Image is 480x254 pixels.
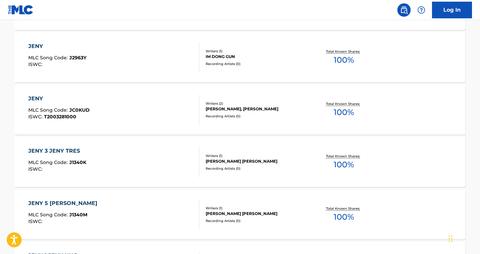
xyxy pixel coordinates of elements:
[28,212,69,218] span: MLC Song Code :
[8,5,34,15] img: MLC Logo
[206,61,306,66] div: Recording Artists ( 0 )
[28,42,86,50] div: JENY
[28,55,69,61] span: MLC Song Code :
[415,3,428,17] div: Help
[206,101,306,106] div: Writers ( 2 )
[432,2,472,18] a: Log In
[28,61,44,67] span: ISWC :
[206,211,306,217] div: [PERSON_NAME] [PERSON_NAME]
[28,107,69,113] span: MLC Song Code :
[417,6,425,14] img: help
[69,107,90,113] span: JC0KUD
[28,147,86,155] div: JENY 3 JENY TRES
[449,229,453,249] div: Drag
[44,114,76,120] span: T2003281000
[15,32,465,82] a: JENYMLC Song Code:J2963YISWC:Writers (1)IM DONG GUNRecording Artists (0)Total Known Shares:100%
[69,159,86,165] span: J1340K
[206,114,306,119] div: Recording Artists ( 0 )
[400,6,408,14] img: search
[15,189,465,239] a: JENY 5 [PERSON_NAME]MLC Song Code:J1340MISWC:Writers (1)[PERSON_NAME] [PERSON_NAME]Recording Arti...
[206,153,306,158] div: Writers ( 1 )
[28,95,90,103] div: JENY
[206,166,306,171] div: Recording Artists ( 0 )
[397,3,411,17] a: Public Search
[15,137,465,187] a: JENY 3 JENY TRESMLC Song Code:J1340KISWC:Writers (1)[PERSON_NAME] [PERSON_NAME]Recording Artists ...
[334,211,354,223] span: 100 %
[69,212,87,218] span: J1340M
[206,218,306,223] div: Recording Artists ( 0 )
[28,114,44,120] span: ISWC :
[28,166,44,172] span: ISWC :
[28,218,44,224] span: ISWC :
[206,54,306,60] div: IM DONG GUN
[28,159,69,165] span: MLC Song Code :
[69,55,86,61] span: J2963Y
[15,85,465,135] a: JENYMLC Song Code:JC0KUDISWC:T2003281000Writers (2)[PERSON_NAME], [PERSON_NAME]Recording Artists ...
[206,49,306,54] div: Writers ( 1 )
[326,101,362,106] p: Total Known Shares:
[326,154,362,159] p: Total Known Shares:
[334,54,354,66] span: 100 %
[206,106,306,112] div: [PERSON_NAME], [PERSON_NAME]
[447,222,480,254] iframe: Chat Widget
[206,206,306,211] div: Writers ( 1 )
[326,206,362,211] p: Total Known Shares:
[334,159,354,171] span: 100 %
[206,158,306,164] div: [PERSON_NAME] [PERSON_NAME]
[326,49,362,54] p: Total Known Shares:
[334,106,354,118] span: 100 %
[28,199,101,207] div: JENY 5 [PERSON_NAME]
